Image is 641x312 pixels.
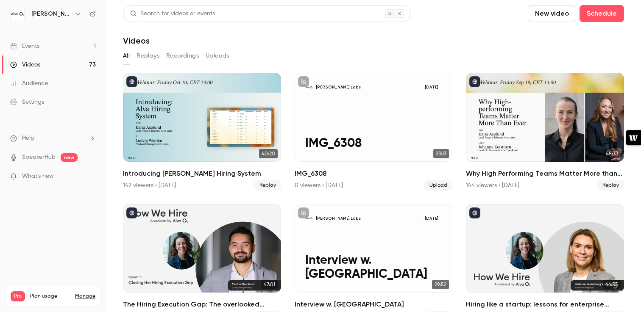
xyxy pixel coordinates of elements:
span: Pro [11,291,25,301]
button: unpublished [298,207,309,218]
img: Interview w. Scania [305,215,313,223]
h2: Interview w. [GEOGRAPHIC_DATA] [295,299,453,309]
a: IMG_6308[PERSON_NAME] Labs[DATE]IMG_630823:13IMG_63080 viewers • [DATE]Upload [295,73,453,191]
span: Replay [597,180,624,191]
span: 29:52 [432,280,449,289]
li: help-dropdown-opener [10,134,96,143]
a: SpeakerHub [22,153,56,162]
span: Upload [424,180,452,191]
h2: Why High Performing Teams Matter More than Ever [466,168,624,179]
a: Manage [75,293,95,300]
p: [PERSON_NAME] Labs [316,216,361,221]
a: 45:33Why High Performing Teams Matter More than Ever144 viewers • [DATE]Replay [466,73,624,191]
img: Alva Labs [11,7,24,21]
h2: IMG_6308 [295,168,453,179]
span: new [61,153,78,162]
button: All [123,49,130,63]
p: Interview w. [GEOGRAPHIC_DATA] [305,254,442,282]
span: What's new [22,172,54,181]
button: Recordings [166,49,199,63]
span: 40:20 [259,149,278,158]
h2: Hiring like a startup: lessons for enterprise growth [466,299,624,309]
div: Settings [10,98,44,106]
div: Audience [10,79,48,88]
h6: [PERSON_NAME] Labs [31,10,71,18]
div: 0 viewers • [DATE] [295,181,343,190]
span: [DATE] [421,215,442,223]
button: Replays [137,49,159,63]
h2: Introducing [PERSON_NAME] Hiring System [123,168,281,179]
button: published [469,76,480,87]
li: IMG_6308 [295,73,453,191]
button: published [126,207,137,218]
p: IMG_6308 [305,137,442,151]
span: 23:13 [433,149,449,158]
div: 144 viewers • [DATE] [466,181,519,190]
img: IMG_6308 [305,83,313,91]
h2: The Hiring Execution Gap: The overlooked challenge holding teams back [123,299,281,309]
section: Videos [123,5,624,307]
div: Search for videos or events [130,9,215,18]
button: Uploads [206,49,229,63]
p: [PERSON_NAME] Labs [316,85,361,90]
span: 45:33 [603,149,621,158]
button: unpublished [298,76,309,87]
h1: Videos [123,36,150,46]
div: Videos [10,61,40,69]
span: 46:55 [603,280,621,289]
div: Events [10,42,39,50]
button: New video [528,5,576,22]
button: published [469,207,480,218]
span: [DATE] [421,83,442,91]
div: 142 viewers • [DATE] [123,181,176,190]
button: published [126,76,137,87]
li: Why High Performing Teams Matter More than Ever [466,73,624,191]
span: Replay [254,180,281,191]
span: Help [22,134,34,143]
a: 40:20Introducing [PERSON_NAME] Hiring System142 viewers • [DATE]Replay [123,73,281,191]
span: 47:01 [261,280,278,289]
button: Schedule [580,5,624,22]
li: Introducing Alva Hiring System [123,73,281,191]
span: Plan usage [30,293,70,300]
